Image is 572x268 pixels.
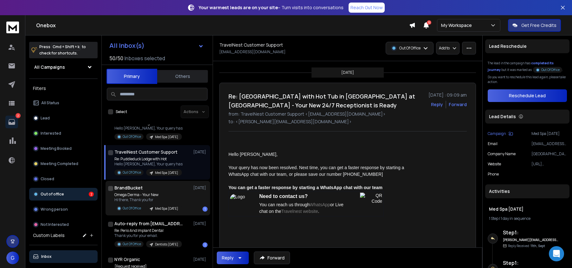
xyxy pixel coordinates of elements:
[41,116,50,121] p: Lead
[6,252,19,264] button: G
[193,257,208,262] p: [DATE]
[29,97,98,109] button: All Status
[123,242,141,246] p: Out Of Office
[104,39,209,52] button: All Inbox(s)
[157,69,208,83] button: Others
[193,185,208,190] p: [DATE]
[114,162,183,167] p: Hello [PERSON_NAME], Your query has
[116,109,127,114] label: Select
[202,207,208,212] div: 1
[441,22,474,29] p: My Workspace
[503,259,558,267] h6: Step 1 :
[123,170,141,175] p: Out Of Office
[114,192,182,197] p: Omega Derma - Your New
[217,252,249,264] button: Reply
[16,113,21,118] p: 2
[228,111,467,117] p: from: TravelNest Customer Support <[EMAIL_ADDRESS][DOMAIN_NAME]>
[114,220,184,227] h1: Auto-reply from [EMAIL_ADDRESS][DOMAIN_NAME]
[33,232,65,239] h3: Custom Labels
[29,157,98,170] button: Meeting Completed
[29,84,98,93] h3: Filters
[41,192,64,197] p: Out of office
[485,184,569,198] div: Activities
[123,206,141,211] p: Out Of Office
[193,150,208,155] p: [DATE]
[489,43,527,49] p: Lead Reschedule
[29,188,98,201] button: Out of office2
[449,101,467,108] div: Forward
[488,141,498,146] p: Email
[531,151,567,156] p: [GEOGRAPHIC_DATA] with Hot Tub in [GEOGRAPHIC_DATA] at [GEOGRAPHIC_DATA]
[6,22,19,33] img: logo
[41,131,61,136] p: Interested
[109,54,123,62] span: 50 / 50
[489,206,566,212] h1: Med Spa [DATE]
[29,218,98,231] button: Not Interested
[41,176,54,182] p: Closed
[230,194,252,214] img: Logo
[508,19,561,32] button: Get Free Credits
[123,134,141,139] p: Out Of Office
[503,238,558,242] h6: [PERSON_NAME][EMAIL_ADDRESS][DOMAIN_NAME]
[488,61,554,72] span: completed its journey
[508,244,545,248] p: Reply Received
[488,131,513,136] button: Campaign
[41,146,72,151] p: Meeting Booked
[439,46,450,51] p: Add to
[29,61,98,73] button: All Campaigns
[341,70,354,75] p: [DATE]
[399,46,421,51] p: Out Of Office
[89,192,94,197] div: 2
[530,244,545,248] span: 11th, Sept
[114,156,183,162] p: Re: Puddleduck Lodge with Hot
[254,252,290,264] button: Forward
[310,202,330,207] a: WhatsApp
[41,254,52,259] p: Inbox
[488,172,499,177] p: Phone
[29,173,98,185] button: Closed
[431,101,443,108] button: Reply
[488,131,506,136] p: Campaign
[29,142,98,155] button: Meeting Booked
[155,135,178,139] p: Med Spa [DATE]
[114,228,182,233] p: Re: Perio And Implant Dental
[114,256,140,263] h1: NYR Organic
[202,242,208,247] div: 1
[488,162,501,167] p: website
[488,61,567,72] div: The lead in the campaign has but it was marked as .
[549,246,564,261] div: Open Intercom Messenger
[428,92,467,98] p: [DATE] : 09:09 am
[219,42,283,48] h1: TravelNest Customer Support
[228,164,414,184] div: Your query has now been resolved. Next time, you can get a faster response by starting a WhatsApp...
[350,4,383,11] p: Reach Out Now
[155,206,178,211] p: Med Spa [DATE]
[39,44,86,56] p: Press to check for shortcuts.
[34,64,65,70] h1: All Campaigns
[114,197,182,202] p: Hi there, Thank you for
[41,161,78,166] p: Meeting Completed
[488,75,567,84] p: Do you want to reschedule this lead again, please take action.
[114,233,182,238] p: Thank you for your email.
[521,22,556,29] p: Get Free Credits
[41,207,68,212] p: Wrong person
[109,42,145,49] h1: All Inbox(s)
[349,3,385,13] a: Reach Out Now
[531,162,567,167] p: [URL][DOMAIN_NAME]
[155,242,178,247] p: Dentists [DATE]
[488,89,567,102] button: Reschedule Lead
[360,193,382,215] img: QR Code
[125,54,165,62] h3: Inboxes selected
[531,141,567,146] p: [EMAIL_ADDRESS][DOMAIN_NAME]
[259,193,350,200] div: Need to contact us?
[199,4,278,10] strong: Your warmest leads are on your site
[219,49,286,54] p: [EMAIL_ADDRESS][DOMAIN_NAME]
[199,4,344,11] p: – Turn visits into conversations
[259,201,350,215] div: You can reach us through or Live chat on the .
[503,229,558,236] h6: Step 1 :
[489,216,566,221] div: |
[29,112,98,124] button: Lead
[36,22,409,29] h1: Onebox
